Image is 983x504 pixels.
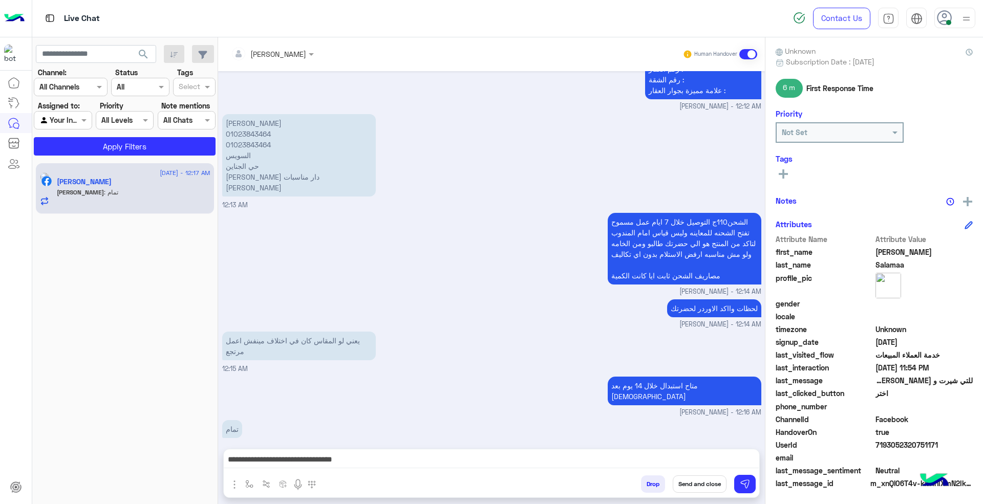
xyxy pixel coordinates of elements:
[946,198,954,206] img: notes
[806,83,873,94] span: First Response Time
[870,478,973,489] span: m_xnQl06T4v-kM1hIXmN2Ik_KYT8W3-RhnLLQHSKmY9yVy1lL3FtzJGRHWnSkTijAlrwWmYx4Hzb2_Ppw7IOqixA
[786,56,874,67] span: Subscription Date : [DATE]
[878,8,899,29] a: tab
[161,100,210,111] label: Note mentions
[57,188,104,196] span: [PERSON_NAME]
[963,197,972,206] img: add
[40,172,49,182] img: picture
[875,414,973,425] span: 0
[241,475,258,492] button: select flow
[308,480,316,489] img: make a call
[776,298,873,309] span: gender
[776,196,797,205] h6: Notes
[740,479,750,489] img: send message
[793,12,805,24] img: spinner
[875,259,973,270] span: Salamaa
[137,48,149,60] span: search
[776,388,873,399] span: last_clicked_button
[776,46,816,56] span: Unknown
[115,67,138,78] label: Status
[776,273,873,296] span: profile_pic
[875,247,973,257] span: Ahmed
[41,176,52,186] img: Facebook
[694,50,737,58] small: Human Handover
[104,188,118,196] span: تمام
[38,100,80,111] label: Assigned to:
[245,480,253,488] img: select flow
[275,475,292,492] button: create order
[258,475,275,492] button: Trigger scenario
[177,81,200,94] div: Select
[776,362,873,373] span: last_interaction
[875,273,901,298] img: picture
[776,259,873,270] span: last_name
[679,320,761,330] span: [PERSON_NAME] - 12:14 AM
[875,311,973,322] span: null
[776,234,873,245] span: Attribute Name
[4,8,25,29] img: Logo
[262,480,270,488] img: Trigger scenario
[131,45,156,67] button: search
[222,332,376,360] p: 6/9/2025, 12:15 AM
[776,452,873,463] span: email
[776,465,873,476] span: last_message_sentiment
[776,401,873,412] span: phone_number
[57,178,112,186] h5: Ahmed Salamaa
[813,8,870,29] a: Contact Us
[776,427,873,437] span: HandoverOn
[222,201,248,209] span: 12:13 AM
[222,365,248,372] span: 12:15 AM
[960,12,973,25] img: profile
[776,349,873,360] span: last_visited_flow
[608,213,761,284] p: 6/9/2025, 12:14 AM
[222,420,242,438] p: 6/9/2025, 12:16 AM
[641,475,665,493] button: Drop
[679,102,761,112] span: [PERSON_NAME] - 12:12 AM
[875,234,973,245] span: Attribute Value
[776,324,873,335] span: timezone
[911,13,923,25] img: tab
[875,375,973,386] span: للتي شيرت و البنطلون
[916,463,952,499] img: hulul-logo.png
[875,465,973,476] span: 0
[776,109,802,118] h6: Priority
[177,67,193,78] label: Tags
[679,408,761,418] span: [PERSON_NAME] - 12:16 AM
[875,298,973,309] span: null
[883,13,894,25] img: tab
[776,337,873,347] span: signup_date
[608,377,761,405] p: 6/9/2025, 12:16 AM
[776,375,873,386] span: last_message
[292,478,304,491] img: send voice note
[776,414,873,425] span: ChannelId
[875,427,973,437] span: true
[38,67,67,78] label: Channel:
[776,220,812,229] h6: Attributes
[875,388,973,399] span: اختر
[222,114,376,196] p: 6/9/2025, 12:13 AM
[679,287,761,297] span: [PERSON_NAME] - 12:14 AM
[776,440,873,450] span: UserId
[776,154,973,163] h6: Tags
[64,12,100,26] p: Live Chat
[875,324,973,335] span: Unknown
[875,401,973,412] span: null
[673,475,726,493] button: Send and close
[228,478,241,491] img: send attachment
[667,299,761,317] p: 6/9/2025, 12:14 AM
[875,349,973,360] span: خدمة العملاء المبيعات
[44,12,56,25] img: tab
[34,137,216,156] button: Apply Filters
[160,168,210,178] span: [DATE] - 12:17 AM
[776,311,873,322] span: locale
[776,478,868,489] span: last_message_id
[875,337,973,347] span: 2025-03-04T13:46:42.866Z
[279,480,287,488] img: create order
[776,79,803,97] span: 6 m
[4,45,23,63] img: 713415422032625
[776,247,873,257] span: first_name
[875,440,973,450] span: 7193052320751171
[875,452,973,463] span: null
[875,362,973,373] span: 2025-09-05T20:54:30.699Z
[100,100,123,111] label: Priority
